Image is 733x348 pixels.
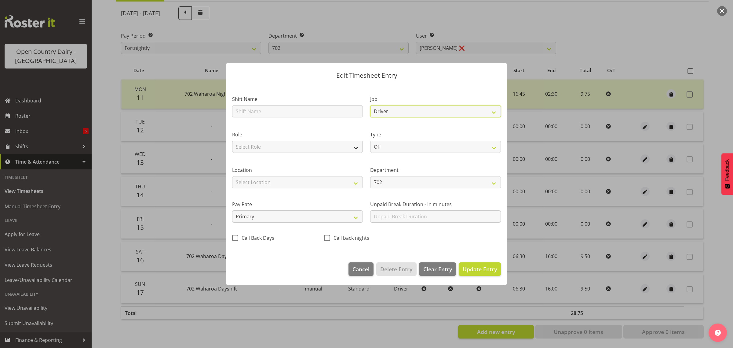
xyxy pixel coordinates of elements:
[370,166,501,174] label: Department
[423,265,452,273] span: Clear Entry
[370,95,501,103] label: Job
[352,265,370,273] span: Cancel
[232,95,363,103] label: Shift Name
[715,330,721,336] img: help-xxl-2.png
[232,166,363,174] label: Location
[232,105,363,117] input: Shift Name
[348,262,374,276] button: Cancel
[232,201,363,208] label: Pay Rate
[370,201,501,208] label: Unpaid Break Duration - in minutes
[330,235,369,241] span: Call back nights
[232,72,501,79] p: Edit Timesheet Entry
[376,262,416,276] button: Delete Entry
[419,262,456,276] button: Clear Entry
[232,131,363,138] label: Role
[370,210,501,223] input: Unpaid Break Duration
[238,235,274,241] span: Call Back Days
[724,159,730,181] span: Feedback
[459,262,501,276] button: Update Entry
[721,153,733,195] button: Feedback - Show survey
[380,265,412,273] span: Delete Entry
[463,265,497,273] span: Update Entry
[370,131,501,138] label: Type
